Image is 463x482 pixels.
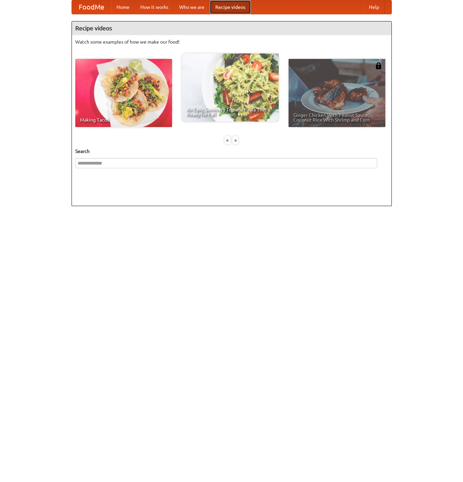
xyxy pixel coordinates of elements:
h4: Recipe videos [72,21,391,35]
a: Home [111,0,135,14]
img: 483408.png [375,62,382,69]
h5: Search [75,148,388,155]
span: Making Tacos [80,118,167,122]
a: FoodMe [72,0,111,14]
a: How it works [135,0,174,14]
a: Who we are [174,0,210,14]
a: Making Tacos [75,59,172,127]
div: » [232,136,238,144]
div: « [225,136,231,144]
a: Help [364,0,385,14]
p: Watch some examples of how we make our food! [75,38,388,45]
span: An Easy, Summery Tomato Pasta That's Ready for Fall [187,107,274,117]
a: Recipe videos [210,0,251,14]
a: An Easy, Summery Tomato Pasta That's Ready for Fall [182,53,279,122]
